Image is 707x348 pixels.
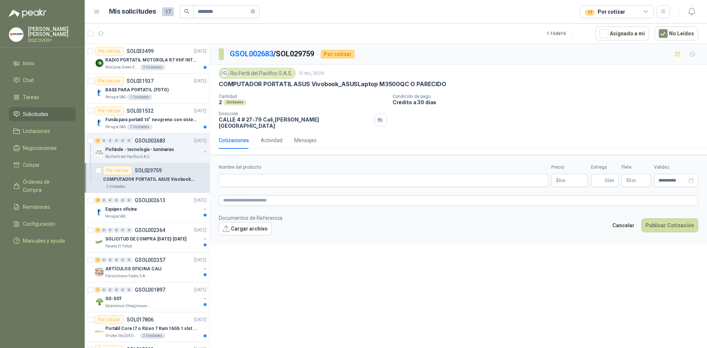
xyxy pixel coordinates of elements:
p: GSOL002357 [135,257,165,263]
div: 17 [585,10,595,15]
div: 0 [101,138,107,143]
div: 0 [114,287,119,292]
div: Rio Fertil del Pacífico S.A.S. [219,68,296,79]
div: 2 Unidades [140,333,165,339]
p: BASE PARA PORTATIL (FOTO) [105,87,169,94]
a: Tareas [9,90,76,104]
img: Company Logo [95,238,104,246]
p: Documentos de Referencia [219,214,282,222]
div: 0 [114,198,119,203]
p: COMPUTADOR PORTATIL ASUS Vivobook_ASUSLaptop M3500QC O PARECIDO [219,80,446,88]
img: Company Logo [95,297,104,306]
p: Rio Fertil del Pacífico S.A.S. [105,154,150,160]
p: GSOL002683 [135,138,165,143]
p: Dirección [219,111,371,116]
a: Inicio [9,56,76,70]
div: 0 [114,138,119,143]
p: [DATE] [194,137,207,144]
a: Negociaciones [9,141,76,155]
label: Flete [622,164,651,171]
span: Tareas [23,93,39,101]
div: 1 Unidades [127,94,152,100]
div: 0 [126,228,132,233]
span: Órdenes de Compra [23,178,69,194]
a: GSOL002683 [230,49,273,58]
p: Perugia SAS [105,94,126,100]
p: ARTÍCULOS OFICINA CALI [105,266,162,273]
p: COMPUTADOR PORTATIL ASUS Vivobook_ASUSLaptop M3500QC O PARECIDO [103,176,195,183]
img: Company Logo [220,69,228,77]
div: Actividad [261,136,282,144]
p: $ 0,00 [622,174,651,187]
p: DISCOVERY [28,38,76,43]
div: Por cotizar [103,166,132,175]
span: Chat [23,76,34,84]
span: search [184,9,189,14]
p: $0,00 [551,174,588,187]
button: Cancelar [608,218,639,232]
p: SOL029759 [135,168,162,173]
div: 0 [101,257,107,263]
div: 3 Unidades [140,64,165,70]
label: Precio [551,164,588,171]
span: 17 [162,7,174,16]
p: Perugia SAS [105,124,126,130]
a: Por cotizarSOL017806[DATE] Company LogoPortátil Core I7 o Rizen 7 Ram 16Gb 1 slot ampliable RJ45 ... [85,312,210,342]
img: Company Logo [95,88,104,97]
img: Company Logo [95,208,104,217]
div: 0 [120,138,126,143]
a: 1 0 0 0 0 0 GSOL002364[DATE] Company LogoSOLICITUD DE COMPRA [DATE]-[DATE]Panela El Trébol [95,226,208,249]
p: [DATE] [194,287,207,293]
p: Funda para portatil 14" neopreno con sistema interno antigolpes [105,116,197,123]
div: Unidades [224,99,246,105]
img: Company Logo [95,118,104,127]
span: 0 [629,178,636,183]
button: Publicar Cotización [641,218,698,232]
p: [DATE] [194,316,207,323]
div: 0 [108,138,113,143]
a: Solicitudes [9,107,76,121]
p: Portátil Core I7 o Rizen 7 Ram 16Gb 1 slot ampliable RJ45 14" [105,325,197,332]
img: Company Logo [95,267,104,276]
p: Condición de pago [393,94,704,99]
p: [DATE] [194,48,207,55]
div: 0 [120,257,126,263]
div: 1 [95,138,101,143]
span: close-circle [251,8,255,15]
p: GSOL002613 [135,198,165,203]
span: Cotizar [23,161,40,169]
span: Manuales y ayuda [23,237,65,245]
img: Company Logo [95,327,104,336]
div: 0 [126,257,132,263]
a: Por cotizarSOL029759COMPUTADOR PORTATIL ASUS Vivobook_ASUSLaptop M3500QC O PARECIDO2 Unidades [85,163,210,193]
p: SG-SST [105,295,122,302]
div: Por cotizar [585,8,625,16]
a: Manuales y ayuda [9,234,76,248]
a: Cotizar [9,158,76,172]
div: 2 Unidades [103,184,129,190]
p: Cantidad [219,94,387,99]
p: Fleischmann Foods S.A. [105,273,146,279]
div: 1 [95,257,101,263]
div: 0 [108,257,113,263]
div: 0 [120,287,126,292]
a: Licitaciones [9,124,76,138]
button: Asignado a mi [595,27,649,41]
a: Configuración [9,217,76,231]
a: 1 0 0 0 0 0 GSOL002357[DATE] Company LogoARTÍCULOS OFICINA CALIFleischmann Foods S.A. [95,256,208,279]
p: Equipos oficina [105,206,137,213]
div: 1 - 16 de 16 [547,28,590,39]
img: Company Logo [9,28,23,42]
p: Pichinde - tecnologia - luminarias [105,146,174,153]
span: Configuración [23,220,55,228]
span: $ [626,178,629,183]
div: 0 [120,228,126,233]
p: RADIO PORTATIL MOTOROLA R7 VHF INTRINSECAMENTE SEGURO SIN PANTALLA CON CLASIFICACIÓN TIA4950 [105,57,197,64]
span: ,00 [561,179,566,183]
div: 0 [126,138,132,143]
a: 1 0 0 0 0 0 GSOL001897[DATE] Company LogoSG-SSTSalamanca Oleaginosas SAS [95,285,208,309]
p: SOLICITUD DE COMPRA [DATE]-[DATE] [105,236,186,243]
p: SOL033499 [127,49,154,54]
div: Mensajes [294,136,317,144]
div: 0 [108,228,113,233]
